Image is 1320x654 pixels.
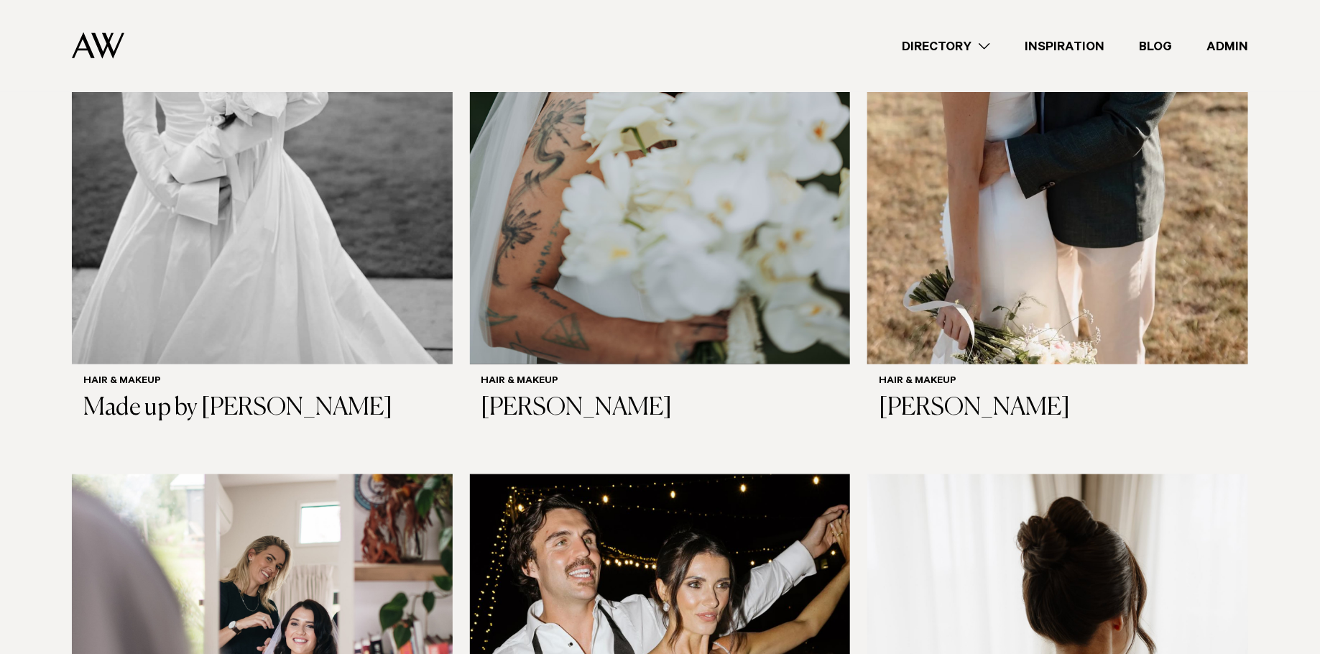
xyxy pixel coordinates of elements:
a: Directory [885,37,1007,56]
img: Auckland Weddings Logo [72,32,124,59]
h3: [PERSON_NAME] [481,394,839,423]
a: Admin [1189,37,1265,56]
a: Inspiration [1007,37,1122,56]
h6: Hair & Makeup [481,376,839,388]
a: Blog [1122,37,1189,56]
h6: Hair & Makeup [83,376,441,388]
h3: [PERSON_NAME] [879,394,1237,423]
h6: Hair & Makeup [879,376,1237,388]
h3: Made up by [PERSON_NAME] [83,394,441,423]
